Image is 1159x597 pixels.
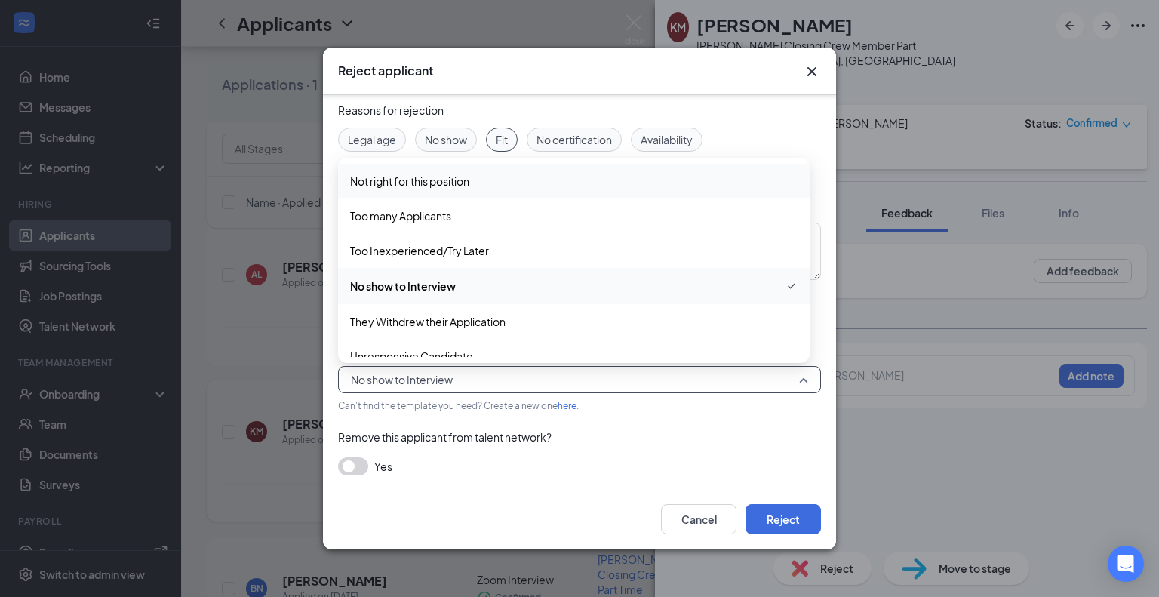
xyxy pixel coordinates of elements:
span: No show [425,131,467,148]
svg: Checkmark [785,277,798,295]
div: Open Intercom Messenger [1108,546,1144,582]
span: Legal age [348,131,396,148]
button: Reject [746,504,821,534]
span: No show to Interview [351,368,453,391]
span: No show to Interview [350,278,456,294]
span: Can't find the template you need? Create a new one . [338,400,579,411]
span: No certification [536,131,612,148]
span: Not right for this position [350,173,469,189]
span: Too Inexperienced/Try Later [350,242,489,259]
h3: Reject applicant [338,63,433,79]
button: Cancel [661,504,736,534]
span: Remove this applicant from talent network? [338,430,552,444]
span: Reasons for rejection [338,103,444,117]
span: Fit [496,131,508,148]
button: Close [803,63,821,81]
span: They Withdrew their Application [350,313,506,330]
svg: Cross [803,63,821,81]
span: Unresponsive Candidate [350,348,473,365]
span: Yes [374,457,392,475]
span: Availability [641,131,693,148]
a: here [558,400,576,411]
span: Too many Applicants [350,208,451,224]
